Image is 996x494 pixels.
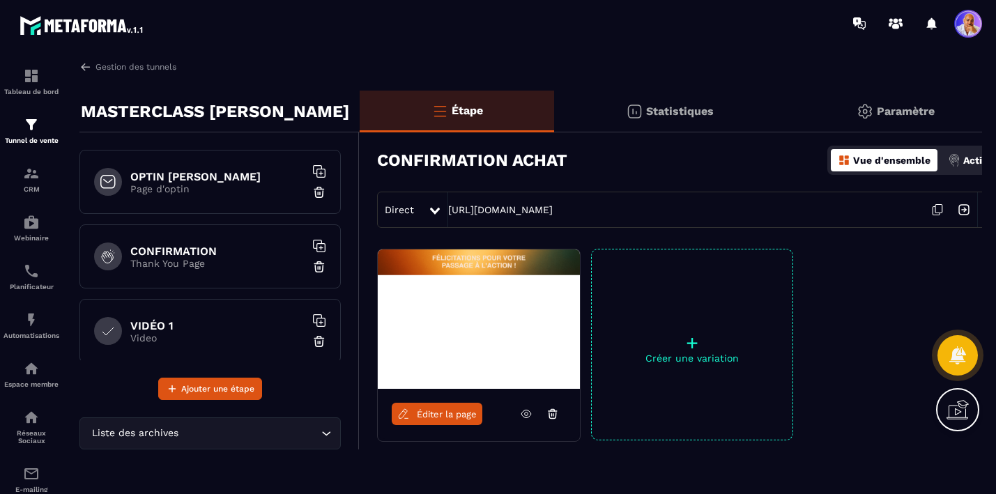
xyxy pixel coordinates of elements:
[3,106,59,155] a: formationformationTunnel de vente
[3,301,59,350] a: automationsautomationsAutomatisations
[312,260,326,274] img: trash
[377,150,567,170] h3: CONFIRMATION ACHAT
[3,155,59,203] a: formationformationCRM
[23,409,40,426] img: social-network
[385,204,414,215] span: Direct
[130,319,305,332] h6: VIDÉO 1
[3,486,59,493] p: E-mailing
[392,403,482,425] a: Éditer la page
[3,185,59,193] p: CRM
[23,165,40,182] img: formation
[948,154,960,167] img: actions.d6e523a2.png
[181,426,318,441] input: Search for option
[417,409,477,419] span: Éditer la page
[181,382,254,396] span: Ajouter une étape
[951,196,977,223] img: arrow-next.bcc2205e.svg
[23,311,40,328] img: automations
[3,203,59,252] a: automationsautomationsWebinaire
[79,61,176,73] a: Gestion des tunnels
[452,104,483,117] p: Étape
[130,183,305,194] p: Page d'optin
[20,13,145,38] img: logo
[23,263,40,279] img: scheduler
[857,103,873,120] img: setting-gr.5f69749f.svg
[23,68,40,84] img: formation
[877,105,935,118] p: Paramètre
[592,333,792,353] p: +
[130,258,305,269] p: Thank You Page
[378,249,580,389] img: image
[592,353,792,364] p: Créer une variation
[3,332,59,339] p: Automatisations
[3,380,59,388] p: Espace membre
[130,245,305,258] h6: CONFIRMATION
[838,154,850,167] img: dashboard-orange.40269519.svg
[3,350,59,399] a: automationsautomationsEspace membre
[431,102,448,119] img: bars-o.4a397970.svg
[3,252,59,301] a: schedulerschedulerPlanificateur
[23,360,40,377] img: automations
[81,98,349,125] p: MASTERCLASS [PERSON_NAME]
[3,429,59,445] p: Réseaux Sociaux
[626,103,643,120] img: stats.20deebd0.svg
[79,61,92,73] img: arrow
[3,399,59,455] a: social-networksocial-networkRéseaux Sociaux
[448,204,553,215] a: [URL][DOMAIN_NAME]
[312,185,326,199] img: trash
[79,417,341,449] div: Search for option
[853,155,930,166] p: Vue d'ensemble
[3,283,59,291] p: Planificateur
[3,88,59,95] p: Tableau de bord
[130,170,305,183] h6: OPTIN [PERSON_NAME]
[89,426,181,441] span: Liste des archives
[23,465,40,482] img: email
[646,105,714,118] p: Statistiques
[312,334,326,348] img: trash
[130,332,305,344] p: Video
[158,378,262,400] button: Ajouter une étape
[23,214,40,231] img: automations
[3,234,59,242] p: Webinaire
[23,116,40,133] img: formation
[3,57,59,106] a: formationformationTableau de bord
[3,137,59,144] p: Tunnel de vente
